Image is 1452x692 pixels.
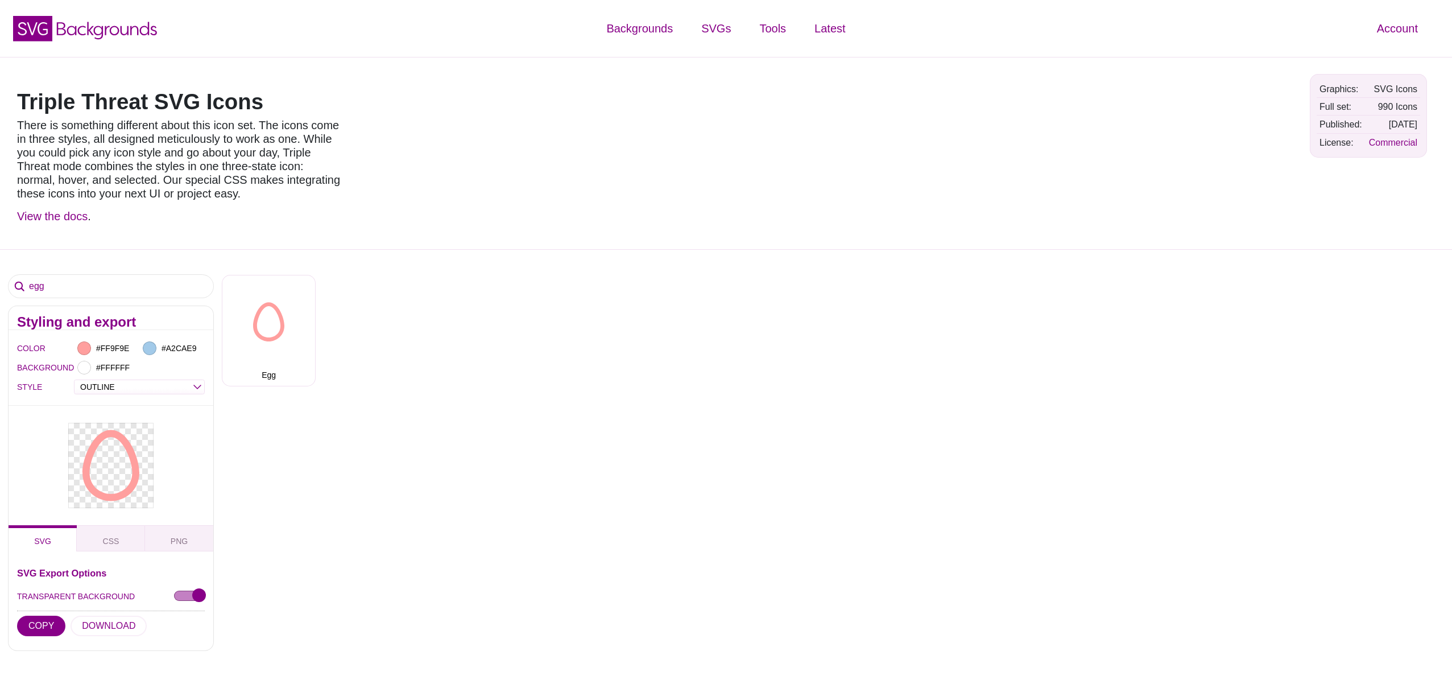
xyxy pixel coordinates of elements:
[145,525,213,551] button: PNG
[1369,138,1417,147] a: Commercial
[745,11,800,46] a: Tools
[77,525,145,551] button: CSS
[17,360,31,375] label: BACKGROUND
[17,118,341,200] p: There is something different about this icon set. The icons come in three styles, all designed me...
[9,275,213,298] input: Search Icons
[17,91,341,113] h1: Triple Threat SVG Icons
[800,11,859,46] a: Latest
[1363,11,1432,46] a: Account
[71,616,147,636] button: DOWNLOAD
[17,341,31,356] label: COLOR
[687,11,745,46] a: SVGs
[1317,134,1365,151] td: License:
[222,275,316,386] button: Egg
[17,616,65,636] button: COPY
[1366,81,1420,97] td: SVG Icons
[592,11,687,46] a: Backgrounds
[17,569,205,578] h3: SVG Export Options
[17,209,341,223] p: .
[17,589,135,604] label: TRANSPARENT BACKGROUND
[17,318,205,327] h2: Styling and export
[17,210,88,223] a: View the docs
[171,537,188,546] span: PNG
[1366,116,1420,133] td: [DATE]
[17,380,31,394] label: STYLE
[1317,98,1365,115] td: Full set:
[1317,116,1365,133] td: Published:
[1366,98,1420,115] td: 990 Icons
[1317,81,1365,97] td: Graphics:
[103,537,119,546] span: CSS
